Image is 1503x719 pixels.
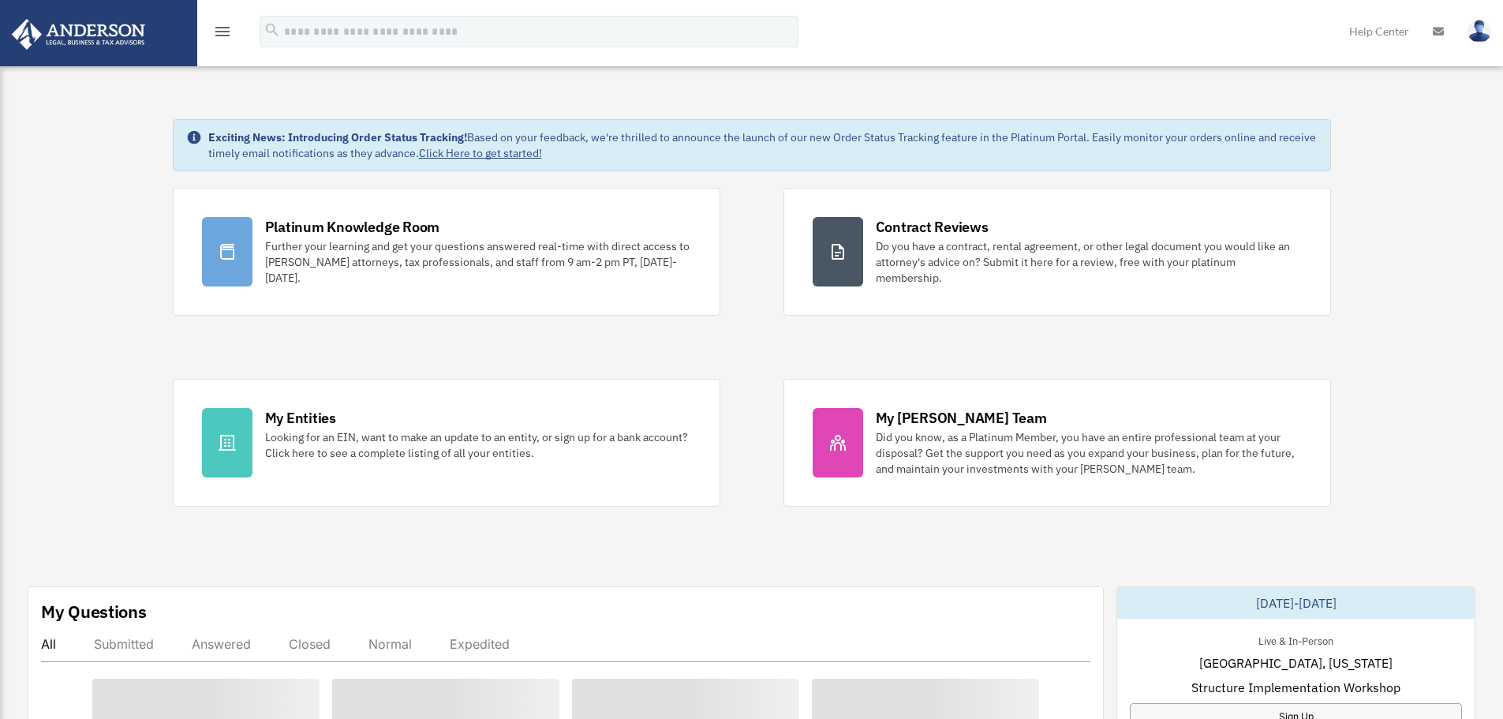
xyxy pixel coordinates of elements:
[7,19,150,50] img: Anderson Advisors Platinum Portal
[419,146,542,160] a: Click Here to get started!
[783,379,1331,507] a: My [PERSON_NAME] Team Did you know, as a Platinum Member, you have an entire professional team at...
[208,130,467,144] strong: Exciting News: Introducing Order Status Tracking!
[876,408,1047,428] div: My [PERSON_NAME] Team
[1117,587,1475,619] div: [DATE]-[DATE]
[783,188,1331,316] a: Contract Reviews Do you have a contract, rental agreement, or other legal document you would like...
[173,379,720,507] a: My Entities Looking for an EIN, want to make an update to an entity, or sign up for a bank accoun...
[192,636,251,652] div: Answered
[876,429,1302,477] div: Did you know, as a Platinum Member, you have an entire professional team at your disposal? Get th...
[265,238,691,286] div: Further your learning and get your questions answered real-time with direct access to [PERSON_NAM...
[368,636,412,652] div: Normal
[265,217,440,237] div: Platinum Knowledge Room
[94,636,154,652] div: Submitted
[876,217,989,237] div: Contract Reviews
[213,28,232,41] a: menu
[1246,631,1346,648] div: Live & In-Person
[1191,678,1400,697] span: Structure Implementation Workshop
[41,636,56,652] div: All
[173,188,720,316] a: Platinum Knowledge Room Further your learning and get your questions answered real-time with dire...
[1199,653,1393,672] span: [GEOGRAPHIC_DATA], [US_STATE]
[264,21,281,39] i: search
[289,636,331,652] div: Closed
[1467,20,1491,43] img: User Pic
[450,636,510,652] div: Expedited
[213,22,232,41] i: menu
[265,429,691,461] div: Looking for an EIN, want to make an update to an entity, or sign up for a bank account? Click her...
[876,238,1302,286] div: Do you have a contract, rental agreement, or other legal document you would like an attorney's ad...
[265,408,336,428] div: My Entities
[41,600,147,624] div: My Questions
[208,129,1318,161] div: Based on your feedback, we're thrilled to announce the launch of our new Order Status Tracking fe...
